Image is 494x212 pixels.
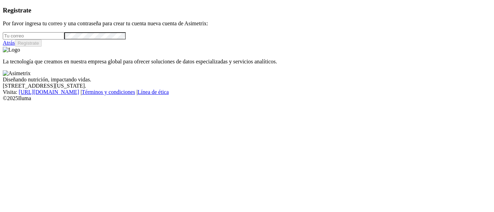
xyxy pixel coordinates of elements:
img: Logo [3,47,20,53]
p: La tecnología que creamos en nuestra empresa global para ofrecer soluciones de datos especializad... [3,59,491,65]
p: Por favor ingresa tu correo y una contraseña para crear tu cuenta nueva cuenta de Asimetrix: [3,20,491,27]
div: © 2025 Iluma [3,95,491,101]
a: [URL][DOMAIN_NAME] [19,89,79,95]
a: Atrás [3,40,15,46]
a: Línea de ética [138,89,169,95]
input: Tu correo [3,32,64,39]
img: Asimetrix [3,70,31,77]
h3: Registrate [3,7,491,14]
a: Términos y condiciones [82,89,135,95]
div: Diseñando nutrición, impactando vidas. [3,77,491,83]
div: [STREET_ADDRESS][US_STATE]. [3,83,491,89]
div: Visita : | | [3,89,491,95]
button: Regístrate [15,39,42,47]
